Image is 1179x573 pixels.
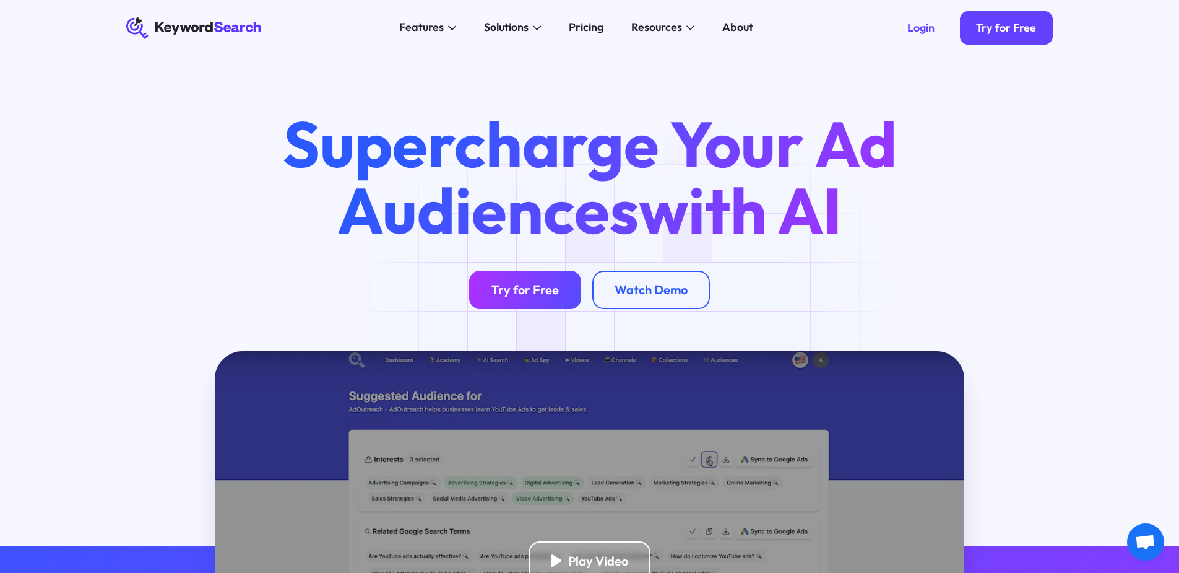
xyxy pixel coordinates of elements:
[714,17,762,39] a: About
[639,170,842,250] span: with AI
[569,19,603,36] div: Pricing
[568,553,628,569] div: Play Video
[491,282,559,297] div: Try for Free
[484,19,529,36] div: Solutions
[1127,523,1164,561] div: Chat abierto
[631,19,682,36] div: Resources
[256,111,922,242] h1: Supercharge Your Ad Audiences
[960,11,1053,45] a: Try for Free
[399,19,444,36] div: Features
[722,19,753,36] div: About
[469,271,581,310] a: Try for Free
[891,11,951,45] a: Login
[615,282,688,297] div: Watch Demo
[976,21,1036,35] div: Try for Free
[561,17,612,39] a: Pricing
[907,21,935,35] div: Login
